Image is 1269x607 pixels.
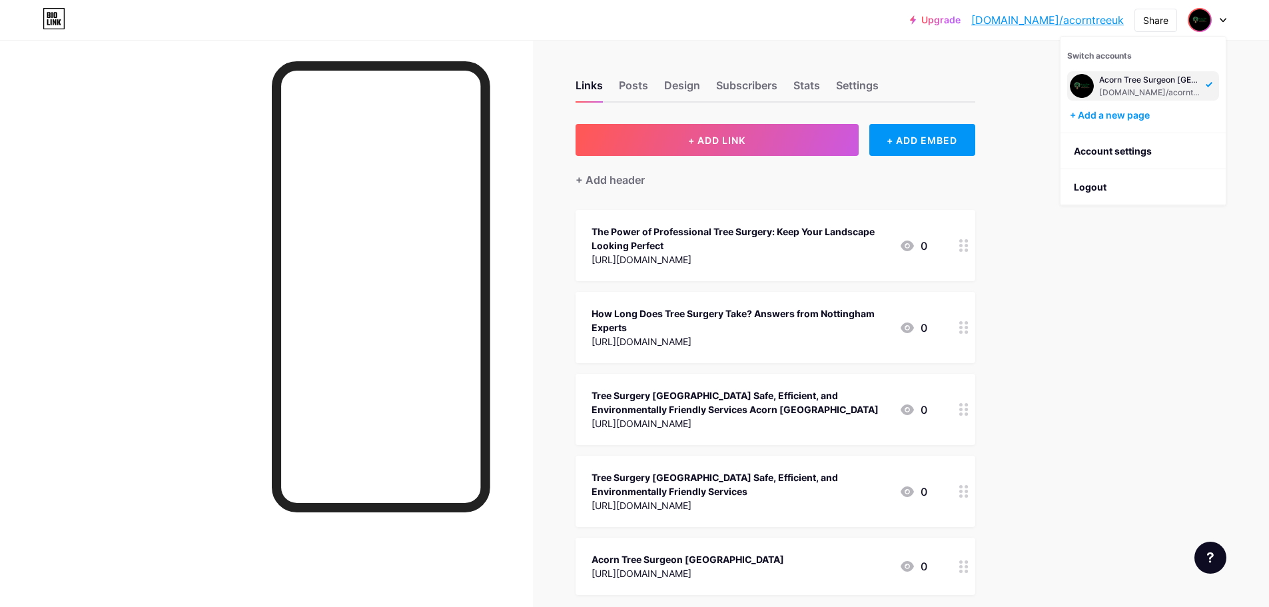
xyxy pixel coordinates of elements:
[1070,109,1219,122] div: + Add a new page
[899,402,927,418] div: 0
[592,552,784,566] div: Acorn Tree Surgeon [GEOGRAPHIC_DATA]
[716,77,777,101] div: Subscribers
[899,320,927,336] div: 0
[1189,9,1210,31] img: acorntreeuk
[576,172,645,188] div: + Add header
[1099,87,1202,98] div: [DOMAIN_NAME]/acorntreeuk
[592,306,889,334] div: How Long Does Tree Surgery Take? Answers from Nottingham Experts
[1060,169,1226,205] li: Logout
[899,558,927,574] div: 0
[592,334,889,348] div: [URL][DOMAIN_NAME]
[688,135,745,146] span: + ADD LINK
[1067,51,1132,61] span: Switch accounts
[836,77,879,101] div: Settings
[592,225,889,253] div: The Power of Professional Tree Surgery: Keep Your Landscape Looking Perfect
[899,484,927,500] div: 0
[576,124,859,156] button: + ADD LINK
[971,12,1124,28] a: [DOMAIN_NAME]/acorntreeuk
[869,124,975,156] div: + ADD EMBED
[592,253,889,267] div: [URL][DOMAIN_NAME]
[619,77,648,101] div: Posts
[592,388,889,416] div: Tree Surgery [GEOGRAPHIC_DATA] Safe, Efficient, and Environmentally Friendly Services Acorn [GEOG...
[1070,74,1094,98] img: acorntreeuk
[592,498,889,512] div: [URL][DOMAIN_NAME]
[592,470,889,498] div: Tree Surgery [GEOGRAPHIC_DATA] Safe, Efficient, and Environmentally Friendly Services
[1060,133,1226,169] a: Account settings
[910,15,961,25] a: Upgrade
[899,238,927,254] div: 0
[793,77,820,101] div: Stats
[1143,13,1168,27] div: Share
[576,77,603,101] div: Links
[592,416,889,430] div: [URL][DOMAIN_NAME]
[592,566,784,580] div: [URL][DOMAIN_NAME]
[664,77,700,101] div: Design
[1099,75,1202,85] div: Acorn Tree Surgeon [GEOGRAPHIC_DATA]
